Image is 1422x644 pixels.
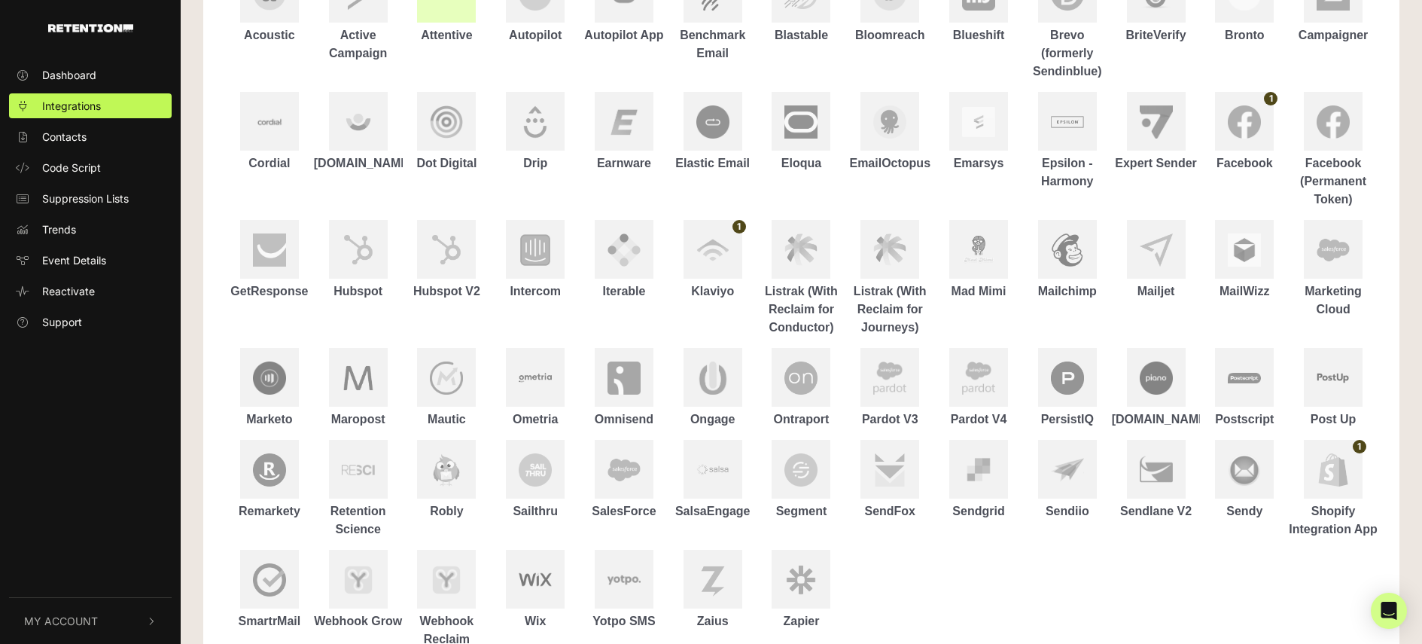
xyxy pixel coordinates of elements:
[1289,411,1378,429] div: Post Up
[42,314,82,330] span: Support
[519,105,552,139] img: Drip
[42,129,87,145] span: Contacts
[757,612,846,630] div: Zapier
[580,440,668,520] a: SalesForce SalesForce
[784,105,818,139] img: Eloqua
[314,348,403,429] a: Maropost Maropost
[1289,440,1378,539] a: Shopify Integration App Shopify Integration App
[1289,502,1378,539] div: Shopify Integration App
[580,92,668,172] a: Earnware Earnware
[253,233,286,267] img: GetResponse
[845,154,934,172] div: EmailOctopus
[845,26,934,44] div: Bloomreach
[1051,453,1084,487] img: Sendiio
[225,440,314,520] a: Remarkety Remarkety
[757,220,846,337] a: Listrak (With Reclaim for Conductor) Listrak (With Reclaim for Conductor)
[845,92,934,172] a: EmailOctopus EmailOctopus
[845,502,934,520] div: SendFox
[1200,502,1289,520] div: Sendy
[934,26,1023,44] div: Blueshift
[1023,348,1112,429] a: PersistIQ PersistIQ
[225,550,314,630] a: SmartrMail SmartrMail
[1023,502,1112,520] div: Sendiio
[668,220,757,301] a: Klaviyo Klaviyo
[48,24,133,32] img: Retention.com
[696,463,729,476] img: SalsaEngage
[668,26,757,63] div: Benchmark Email
[1289,26,1378,44] div: Campaigner
[1317,234,1350,266] img: Marketing Cloud
[403,154,492,172] div: Dot Digital
[403,502,492,520] div: Robly
[668,282,757,301] div: Klaviyo
[757,348,846,429] a: Ontraport Ontraport
[1051,116,1084,128] img: Epsilon - Harmony
[403,282,492,301] div: Hubspot V2
[580,26,668,44] div: Autopilot App
[732,220,746,233] span: 1
[1289,154,1378,209] div: Facebook (Permanent Token)
[1023,282,1112,301] div: Mailchimp
[1317,373,1350,383] img: Post Up
[845,411,934,429] div: Pardot V3
[9,186,172,211] a: Suppression Lists
[1023,92,1112,191] a: Epsilon - Harmony Epsilon - Harmony
[845,348,934,429] a: Pardot V3 Pardot V3
[9,155,172,180] a: Code Script
[934,502,1023,520] div: Sendgrid
[225,282,314,301] div: GetResponse
[607,105,641,139] img: Earnware
[42,191,129,206] span: Suppression Lists
[607,362,641,395] img: Omnisend
[1200,348,1289,429] a: Postscript Postscript
[314,550,403,630] a: Webhook Grow Webhook Grow
[519,570,552,589] img: Wix
[519,369,552,386] img: Ometria
[1289,92,1378,209] a: Facebook (Permanent Token) Facebook (Permanent Token)
[1112,502,1201,520] div: Sendlane V2
[668,411,757,429] div: Ongage
[253,362,286,395] img: Marketo
[668,348,757,429] a: Ongage Ongage
[696,362,729,395] img: Ongage
[580,612,668,630] div: Yotpo SMS
[491,348,580,429] a: Ometria Ometria
[757,26,846,44] div: Blastable
[9,248,172,273] a: Event Details
[225,154,314,172] div: Cordial
[1200,440,1289,520] a: Sendy Sendy
[1140,105,1173,139] img: Expert Sender
[491,282,580,301] div: Intercom
[845,220,934,337] a: Listrak (With Reclaim for Journeys) Listrak (With Reclaim for Journeys)
[1023,154,1112,191] div: Epsilon - Harmony
[757,282,846,337] div: Listrak (With Reclaim for Conductor)
[1200,26,1289,44] div: Bronto
[42,67,96,83] span: Dashboard
[491,440,580,520] a: Sailthru Sailthru
[491,411,580,429] div: Ometria
[607,572,641,588] img: Yotpo SMS
[757,92,846,172] a: Eloqua Eloqua
[9,93,172,118] a: Integrations
[845,440,934,520] a: SendFox SendFox
[403,220,492,301] a: Hubspot V2 Hubspot V2
[342,233,375,266] img: Hubspot
[1228,233,1261,267] img: MailWizz
[1112,282,1201,301] div: Mailjet
[784,453,818,487] img: Segment
[491,26,580,44] div: Autopilot
[580,282,668,301] div: Iterable
[580,550,668,630] a: Yotpo SMS Yotpo SMS
[491,612,580,630] div: Wix
[225,612,314,630] div: SmartrMail
[253,105,286,139] img: Cordial
[1200,92,1289,172] a: Facebook Facebook
[1140,233,1173,267] img: Mailjet
[314,440,403,539] a: Retention Science Retention Science
[757,502,846,520] div: Segment
[225,92,314,172] a: Cordial Cordial
[1317,105,1350,139] img: Facebook (Permanent Token)
[403,440,492,520] a: Robly Robly
[491,502,580,520] div: Sailthru
[1140,362,1173,395] img: Piano.io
